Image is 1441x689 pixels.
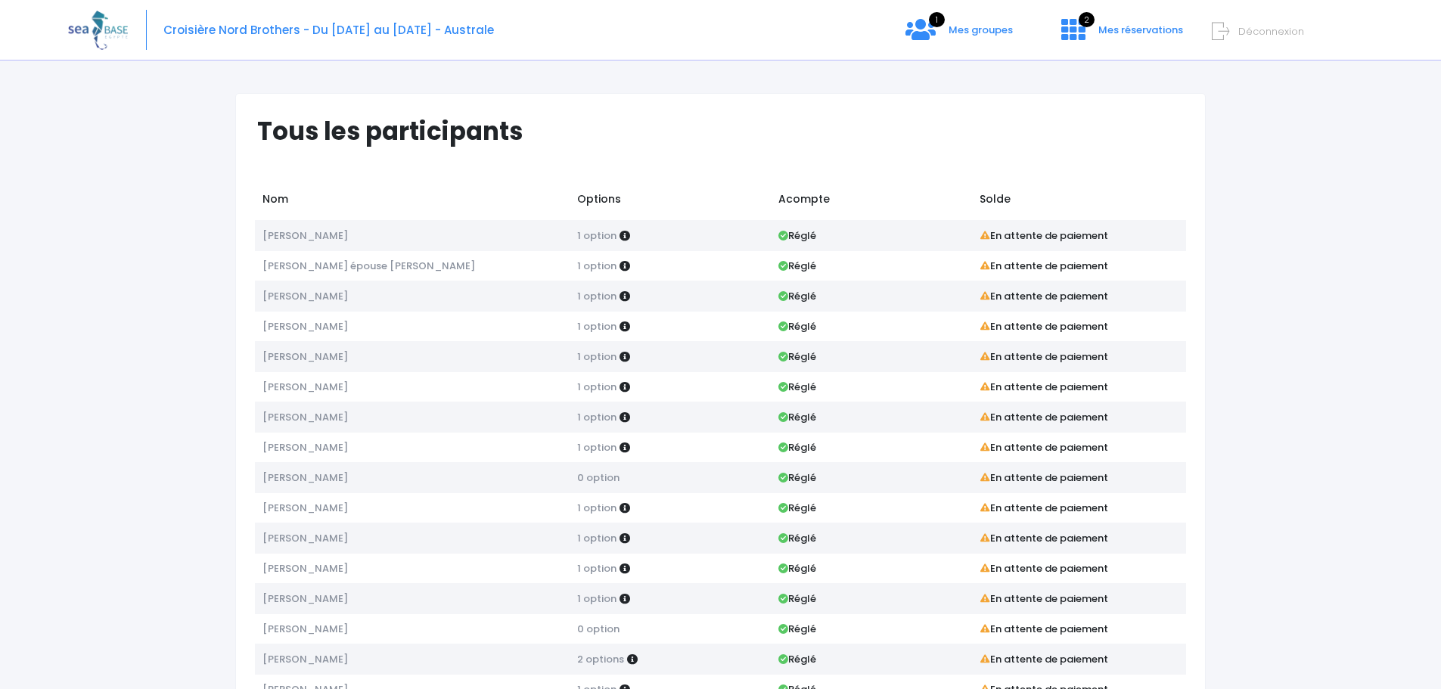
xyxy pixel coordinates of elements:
span: [PERSON_NAME] [262,410,348,424]
strong: En attente de paiement [980,470,1108,485]
td: Options [570,184,771,220]
span: [PERSON_NAME] [262,228,348,243]
span: [PERSON_NAME] [262,380,348,394]
span: [PERSON_NAME] [262,561,348,576]
strong: Réglé [778,622,816,636]
span: 2 [1079,12,1095,27]
span: 1 option [577,501,616,515]
strong: Réglé [778,380,816,394]
strong: Réglé [778,349,816,364]
span: Mes réservations [1098,23,1183,37]
span: [PERSON_NAME] [262,501,348,515]
strong: Réglé [778,591,816,606]
strong: Réglé [778,289,816,303]
span: [PERSON_NAME] [262,622,348,636]
span: 2 options [577,652,624,666]
span: Mes groupes [949,23,1013,37]
strong: En attente de paiement [980,410,1108,424]
a: 2 Mes réservations [1049,28,1192,42]
strong: En attente de paiement [980,259,1108,273]
strong: En attente de paiement [980,349,1108,364]
span: [PERSON_NAME] [262,289,348,303]
strong: Réglé [778,410,816,424]
strong: En attente de paiement [980,228,1108,243]
strong: Réglé [778,228,816,243]
strong: Réglé [778,501,816,515]
strong: Réglé [778,259,816,273]
span: 1 option [577,259,616,273]
td: Solde [972,184,1186,220]
span: [PERSON_NAME] [262,531,348,545]
span: 1 option [577,319,616,334]
span: [PERSON_NAME] [262,470,348,485]
span: [PERSON_NAME] [262,349,348,364]
strong: Réglé [778,470,816,485]
span: Déconnexion [1238,24,1304,39]
span: 1 option [577,228,616,243]
span: 1 option [577,289,616,303]
span: [PERSON_NAME] [262,591,348,606]
span: 1 [929,12,945,27]
td: Nom [255,184,570,220]
strong: Réglé [778,561,816,576]
strong: En attente de paiement [980,561,1108,576]
span: 1 option [577,349,616,364]
strong: En attente de paiement [980,289,1108,303]
td: Acompte [771,184,972,220]
span: [PERSON_NAME] [262,319,348,334]
strong: En attente de paiement [980,440,1108,455]
strong: En attente de paiement [980,652,1108,666]
span: 0 option [577,470,620,485]
a: 1 Mes groupes [893,28,1025,42]
span: 1 option [577,380,616,394]
strong: Réglé [778,319,816,334]
span: 1 option [577,561,616,576]
strong: En attente de paiement [980,591,1108,606]
h1: Tous les participants [257,116,1197,146]
strong: Réglé [778,440,816,455]
span: Croisière Nord Brothers - Du [DATE] au [DATE] - Australe [163,22,494,38]
strong: Réglé [778,652,816,666]
strong: En attente de paiement [980,531,1108,545]
strong: En attente de paiement [980,622,1108,636]
strong: En attente de paiement [980,319,1108,334]
span: [PERSON_NAME] [262,652,348,666]
span: [PERSON_NAME] [262,440,348,455]
span: 1 option [577,410,616,424]
span: 0 option [577,622,620,636]
span: 1 option [577,440,616,455]
span: 1 option [577,591,616,606]
strong: Réglé [778,531,816,545]
span: 1 option [577,531,616,545]
strong: En attente de paiement [980,501,1108,515]
strong: En attente de paiement [980,380,1108,394]
span: [PERSON_NAME] épouse [PERSON_NAME] [262,259,475,273]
